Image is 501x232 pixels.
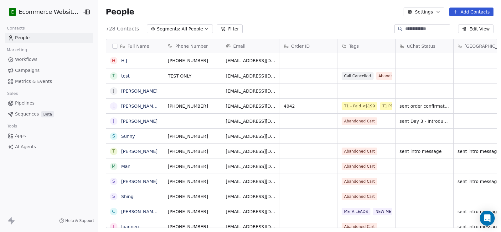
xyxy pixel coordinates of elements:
span: Abandoned Cart [376,72,411,80]
span: [EMAIL_ADDRESS][DOMAIN_NAME] [226,178,276,185]
div: Open Intercom Messenger [480,211,495,226]
span: Phone Number [175,43,208,49]
div: M [112,163,116,170]
span: Abandoned Cart [342,163,377,170]
div: grid [106,53,164,228]
span: [EMAIL_ADDRESS][DOMAIN_NAME] [226,208,276,215]
div: Phone Number [164,39,222,53]
span: AI Agents [15,143,36,150]
span: [EMAIL_ADDRESS][DOMAIN_NAME] [226,163,276,170]
a: [PERSON_NAME] [121,119,158,124]
span: [PHONE_NUMBER] [168,57,218,64]
div: J [113,88,114,94]
span: Campaigns [15,67,39,74]
a: [PERSON_NAME] [PERSON_NAME] [121,209,195,214]
button: Settings [404,8,444,16]
span: [EMAIL_ADDRESS][DOMAIN_NAME] [226,224,276,230]
a: [PERSON_NAME] [PERSON_NAME] [121,104,195,109]
a: SequencesBeta [5,109,93,119]
a: Pipelines [5,98,93,108]
span: Abandoned Cart [342,117,377,125]
div: S [112,193,115,200]
span: [PHONE_NUMBER] [168,148,218,154]
a: AI Agents [5,142,93,152]
span: Order ID [291,43,310,49]
a: H J [121,58,127,63]
span: People [106,7,134,17]
div: Tags [338,39,395,53]
a: [PERSON_NAME] [121,149,158,154]
span: Sequences [15,111,39,117]
span: Help & Support [65,218,94,223]
a: test [121,73,130,78]
a: [PERSON_NAME] [121,89,158,94]
span: T1 – Paid <$199 [342,102,377,110]
span: NEW META ADS LEADS [373,208,421,215]
span: T1 PRICE [380,102,402,110]
span: [EMAIL_ADDRESS][DOMAIN_NAME] [226,88,276,94]
a: Campaigns [5,65,93,76]
div: Full Name [106,39,164,53]
span: TEST ONLY [168,73,218,79]
span: Marketing [4,45,30,55]
div: L [112,103,115,109]
span: [PHONE_NUMBER] [168,193,218,200]
div: t [112,73,115,79]
div: S [112,133,115,139]
span: [PHONE_NUMBER] [168,103,218,109]
span: Contacts [4,24,28,33]
div: Email [222,39,280,53]
span: [PHONE_NUMBER] [168,208,218,215]
span: Full Name [127,43,149,49]
span: Email [233,43,245,49]
span: [PHONE_NUMBER] [168,133,218,139]
button: Filter [217,24,243,33]
a: Workflows [5,54,93,65]
span: Abandoned Cart [342,178,377,185]
button: Add Contacts [449,8,493,16]
div: S [112,178,115,185]
span: Tools [4,121,20,131]
span: sent Day 3 - Introduction to our service [400,118,450,124]
button: EEcommerce Website Builder [8,7,78,17]
div: Order ID [280,39,338,53]
span: 4042 [284,103,334,109]
span: Sales [4,89,21,98]
a: Help & Support [59,218,94,223]
span: Metrics & Events [15,78,52,85]
span: [EMAIL_ADDRESS][DOMAIN_NAME] [226,73,276,79]
div: J [113,223,114,230]
a: People [5,33,93,43]
span: META LEADS [342,208,370,215]
span: Tags [349,43,359,49]
span: Abandoned Cart [342,223,377,230]
span: [EMAIL_ADDRESS][DOMAIN_NAME] [226,103,276,109]
span: [EMAIL_ADDRESS][DOMAIN_NAME] [226,118,276,124]
span: uChat Status [407,43,436,49]
a: [PERSON_NAME] [121,179,158,184]
span: [EMAIL_ADDRESS][DOMAIN_NAME] [226,133,276,139]
span: Segments: [157,26,180,32]
a: Metrics & Events [5,76,93,87]
a: Shing [121,194,133,199]
span: Pipelines [15,100,34,106]
div: T [112,148,115,154]
span: [EMAIL_ADDRESS][DOMAIN_NAME] [226,57,276,64]
span: All People [182,26,203,32]
span: Apps [15,132,26,139]
a: Joanneo [121,224,139,229]
span: sent order confirmation [400,103,450,109]
div: C [112,208,115,215]
span: Ecommerce Website Builder [19,8,80,16]
span: [PHONE_NUMBER] [168,163,218,170]
span: sent intro message [400,148,450,154]
div: uChat Status [396,39,453,53]
div: H [112,57,116,64]
button: Edit View [458,24,493,33]
span: People [15,35,30,41]
span: [EMAIL_ADDRESS][DOMAIN_NAME] [226,193,276,200]
span: [PHONE_NUMBER] [168,178,218,185]
span: Abandoned Cart [342,148,377,155]
span: 728 Contacts [106,25,139,33]
span: Abandoned Cart [342,193,377,200]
